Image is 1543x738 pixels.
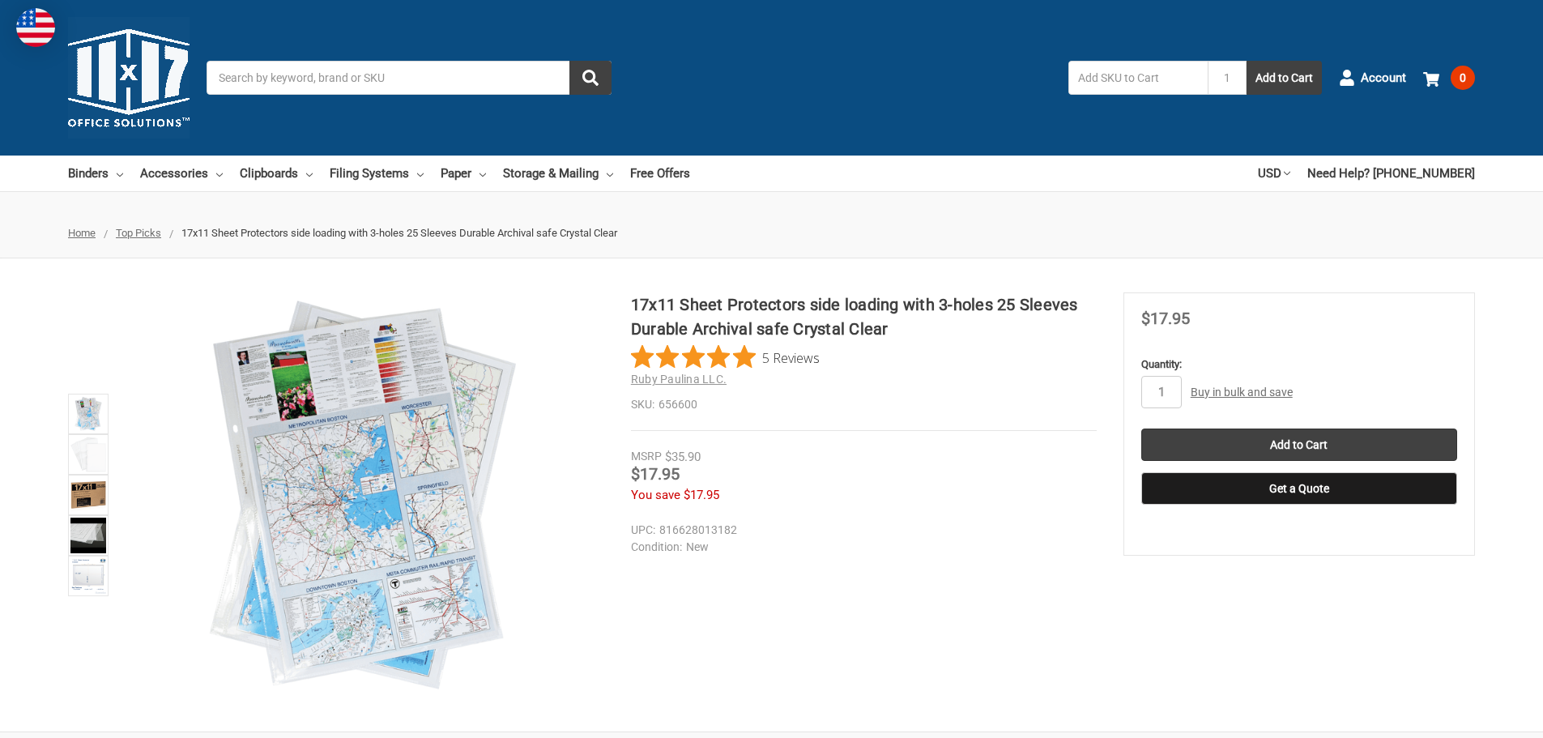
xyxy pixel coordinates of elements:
span: 0 [1451,66,1475,90]
span: 5 Reviews [762,345,820,369]
button: Rated 5 out of 5 stars from 5 reviews. Jump to reviews. [631,345,820,369]
img: duty and tax information for United States [16,8,55,47]
a: Account [1339,57,1406,99]
label: Quantity: [1141,356,1457,373]
a: USD [1258,156,1290,191]
span: $35.90 [665,450,701,464]
input: Search by keyword, brand or SKU [207,61,612,95]
a: Accessories [140,156,223,191]
div: MSRP [631,448,662,465]
dt: Condition: [631,539,682,556]
input: Add SKU to Cart [1068,61,1208,95]
dt: UPC: [631,522,655,539]
img: 17x11 Sheet Protector Poly with holes on 11" side 656600 [70,477,106,513]
a: Filing Systems [330,156,424,191]
img: 17x11 Sheet Protectors side loading with 3-holes 25 Sleeves Durable Archival safe Crystal Clear [70,558,106,594]
span: $17.95 [684,488,719,502]
dd: 656600 [631,396,1097,413]
a: Binders [68,156,123,191]
button: Add to Cart [1247,61,1322,95]
span: $17.95 [1141,309,1190,328]
img: Ruby Paulina 17x11 Sheet Protectors side loading with 3-holes 25 Sleeves Durable Archival safe Cr... [160,292,565,697]
a: 0 [1423,57,1475,99]
a: Clipboards [240,156,313,191]
dd: 816628013182 [631,522,1089,539]
span: Account [1361,69,1406,87]
span: 17x11 Sheet Protectors side loading with 3-holes 25 Sleeves Durable Archival safe Crystal Clear [181,227,617,239]
img: 11x17.com [68,17,190,139]
dd: New [631,539,1089,556]
a: Buy in bulk and save [1191,386,1293,399]
a: Top Picks [116,227,161,239]
a: Need Help? [PHONE_NUMBER] [1307,156,1475,191]
img: 17x11 Sheet Protectors side loading with 3-holes 25 Sleeves Durable Archival safe Crystal Clear [70,437,106,472]
a: Ruby Paulina LLC. [631,373,727,386]
span: You save [631,488,680,502]
dt: SKU: [631,396,654,413]
a: Storage & Mailing [503,156,613,191]
input: Add to Cart [1141,429,1457,461]
a: Paper [441,156,486,191]
h1: 17x11 Sheet Protectors side loading with 3-holes 25 Sleeves Durable Archival safe Crystal Clear [631,292,1097,341]
button: Get a Quote [1141,472,1457,505]
span: $17.95 [631,464,680,484]
img: Ruby Paulina 17x11 Sheet Protectors side loading with 3-holes 25 Sleeves Durable Archival safe Cr... [70,396,106,432]
img: 17x11 Sheet Protectors side loading with 3-holes 25 Sleeves Durable Archival safe Crystal Clear [70,518,106,553]
a: Free Offers [630,156,690,191]
a: Home [68,227,96,239]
